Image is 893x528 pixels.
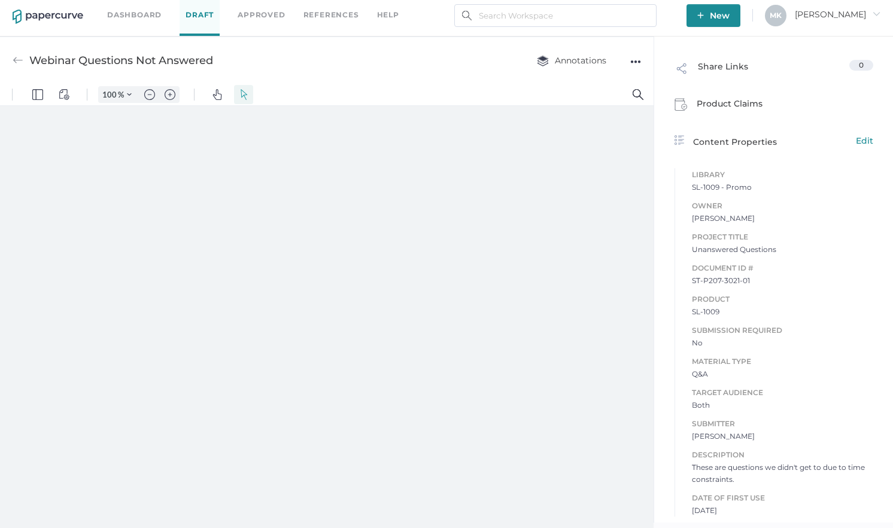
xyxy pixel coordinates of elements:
img: plus-white.e19ec114.svg [697,12,704,19]
span: No [692,337,873,349]
a: References [303,8,359,22]
span: Owner [692,199,873,213]
span: SL-1009 [692,306,873,318]
button: New [687,4,740,27]
span: Edit [856,134,873,147]
img: default-leftsidepanel.svg [32,5,43,16]
div: ●●● [630,53,641,70]
img: papercurve-logo-colour.7244d18c.svg [13,10,83,24]
span: M K [770,11,782,20]
span: ST-P207-3021-01 [692,275,873,287]
span: Target Audience [692,386,873,399]
button: View Controls [54,1,74,20]
span: Date of First Use [692,491,873,505]
button: Panel [28,1,47,20]
img: default-viewcontrols.svg [59,5,69,16]
span: New [697,4,730,27]
button: Zoom Controls [120,2,139,19]
span: Document ID # [692,262,873,275]
input: Set zoom [99,5,118,16]
button: Annotations [525,49,618,72]
button: Zoom in [160,2,180,19]
span: % [118,6,124,16]
button: Search [628,1,648,20]
a: Dashboard [107,8,162,22]
img: share-link-icon.af96a55c.svg [675,61,689,79]
img: default-plus.svg [165,5,175,16]
img: back-arrow-grey.72011ae3.svg [13,55,23,66]
button: Zoom out [140,2,159,19]
img: default-pan.svg [212,5,223,16]
a: Share Links0 [675,60,873,83]
span: Submission Required [692,324,873,337]
span: 0 [859,60,864,69]
span: Project Title [692,230,873,244]
button: Select [234,1,253,20]
span: [PERSON_NAME] [692,213,873,224]
img: chevron.svg [127,8,132,13]
input: Search Workspace [454,4,657,27]
div: Product Claims [675,97,763,115]
button: Pan [208,1,227,20]
img: default-select.svg [238,5,249,16]
img: default-minus.svg [144,5,155,16]
a: Product Claims [675,97,873,115]
img: claims-icon.71597b81.svg [675,98,688,111]
a: Approved [238,8,285,22]
span: Both [692,399,873,411]
img: search.bf03fe8b.svg [462,11,472,20]
a: Content PropertiesEdit [675,134,873,148]
span: Product [692,293,873,306]
span: [DATE] [692,505,873,517]
img: content-properties-icon.34d20aed.svg [675,135,684,145]
i: arrow_right [872,10,880,18]
img: annotation-layers.cc6d0e6b.svg [537,55,549,66]
div: Webinar Questions Not Answered [29,49,213,72]
span: Library [692,168,873,181]
span: Submitter [692,417,873,430]
span: Q&A [692,368,873,380]
img: default-magnifying-glass.svg [633,5,643,16]
span: Unanswered Questions [692,244,873,256]
span: [PERSON_NAME] [692,430,873,442]
span: These are questions we didn't get to due to time constraints. [692,462,873,485]
span: Annotations [537,55,606,66]
div: Share Links [675,60,748,83]
div: help [377,8,399,22]
span: SL-1009 - Promo [692,181,873,193]
div: Content Properties [675,134,873,148]
span: Description [692,448,873,462]
span: Material Type [692,355,873,368]
span: [PERSON_NAME] [795,9,880,20]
